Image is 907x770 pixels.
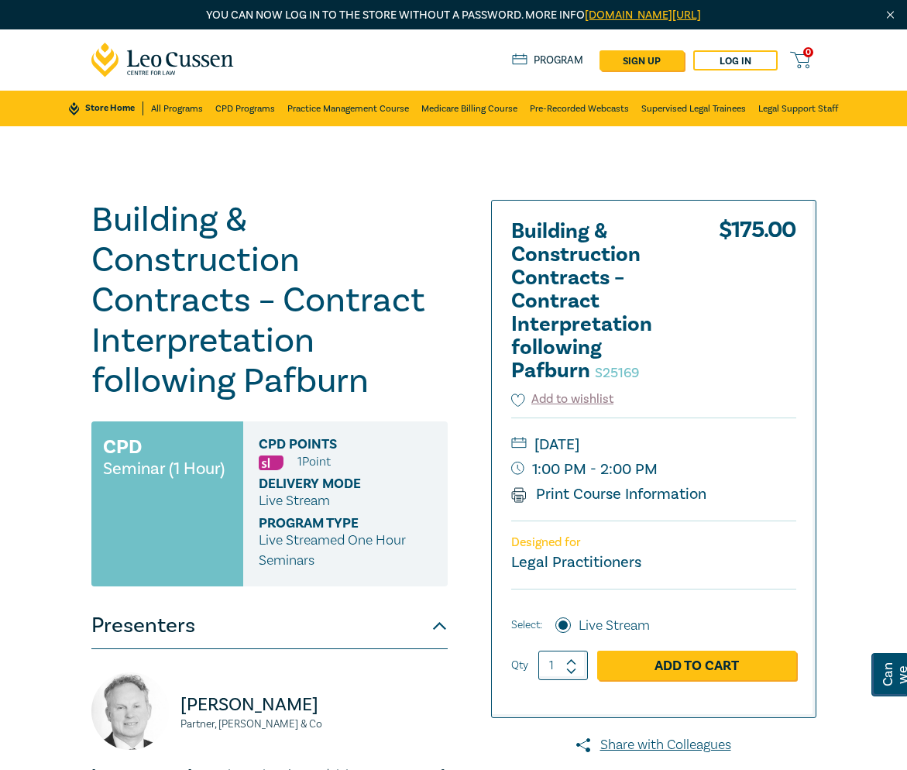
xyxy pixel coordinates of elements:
[585,8,701,22] a: [DOMAIN_NAME][URL]
[259,531,432,571] p: Live Streamed One Hour Seminars
[180,693,448,717] p: [PERSON_NAME]
[511,220,682,383] h2: Building & Construction Contracts – Contract Interpretation following Pafburn
[511,657,528,674] label: Qty
[287,91,409,126] a: Practice Management Course
[884,9,897,22] img: Close
[641,91,746,126] a: Supervised Legal Trainees
[512,53,584,67] a: Program
[511,552,641,572] small: Legal Practitioners
[600,50,684,70] a: sign up
[91,200,448,401] h1: Building & Construction Contracts – Contract Interpretation following Pafburn
[91,7,816,24] p: You can now log in to the store without a password. More info
[719,220,796,390] div: $ 175.00
[151,91,203,126] a: All Programs
[259,455,283,470] img: Substantive Law
[180,719,448,730] small: Partner, [PERSON_NAME] & Co
[530,91,629,126] a: Pre-Recorded Webcasts
[215,91,275,126] a: CPD Programs
[259,437,402,452] span: CPD Points
[538,651,588,680] input: 1
[91,672,169,750] img: https://s3.ap-southeast-2.amazonaws.com/leo-cussen-store-production-content/Contacts/Ross%20Donal...
[579,616,650,636] label: Live Stream
[803,47,813,57] span: 0
[511,457,796,482] small: 1:00 PM - 2:00 PM
[259,516,402,531] span: Program type
[595,364,639,382] small: S25169
[511,617,542,634] span: Select:
[511,484,707,504] a: Print Course Information
[259,492,330,510] span: Live Stream
[511,432,796,457] small: [DATE]
[511,535,796,550] p: Designed for
[421,91,517,126] a: Medicare Billing Course
[91,603,448,649] button: Presenters
[758,91,838,126] a: Legal Support Staff
[597,651,796,680] a: Add to Cart
[297,452,331,472] li: 1 Point
[511,390,614,408] button: Add to wishlist
[103,461,225,476] small: Seminar (1 Hour)
[491,735,816,755] a: Share with Colleagues
[693,50,778,70] a: Log in
[259,476,402,491] span: Delivery Mode
[103,433,142,461] h3: CPD
[69,101,143,115] a: Store Home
